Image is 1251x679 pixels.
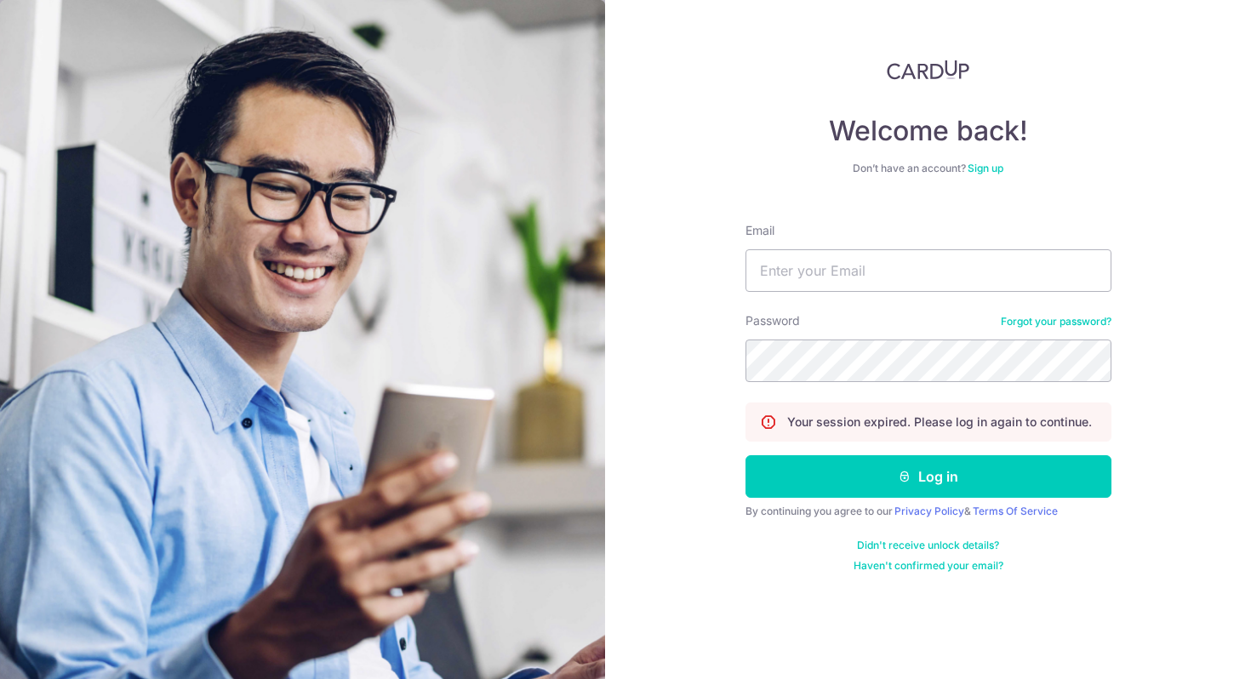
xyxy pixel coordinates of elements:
[854,559,1003,573] a: Haven't confirmed your email?
[745,505,1111,518] div: By continuing you agree to our &
[745,114,1111,148] h4: Welcome back!
[745,222,774,239] label: Email
[745,312,800,329] label: Password
[968,162,1003,174] a: Sign up
[857,539,999,552] a: Didn't receive unlock details?
[745,162,1111,175] div: Don’t have an account?
[887,60,970,80] img: CardUp Logo
[745,249,1111,292] input: Enter your Email
[894,505,964,517] a: Privacy Policy
[1001,315,1111,328] a: Forgot your password?
[787,414,1092,431] p: Your session expired. Please log in again to continue.
[973,505,1058,517] a: Terms Of Service
[745,455,1111,498] button: Log in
